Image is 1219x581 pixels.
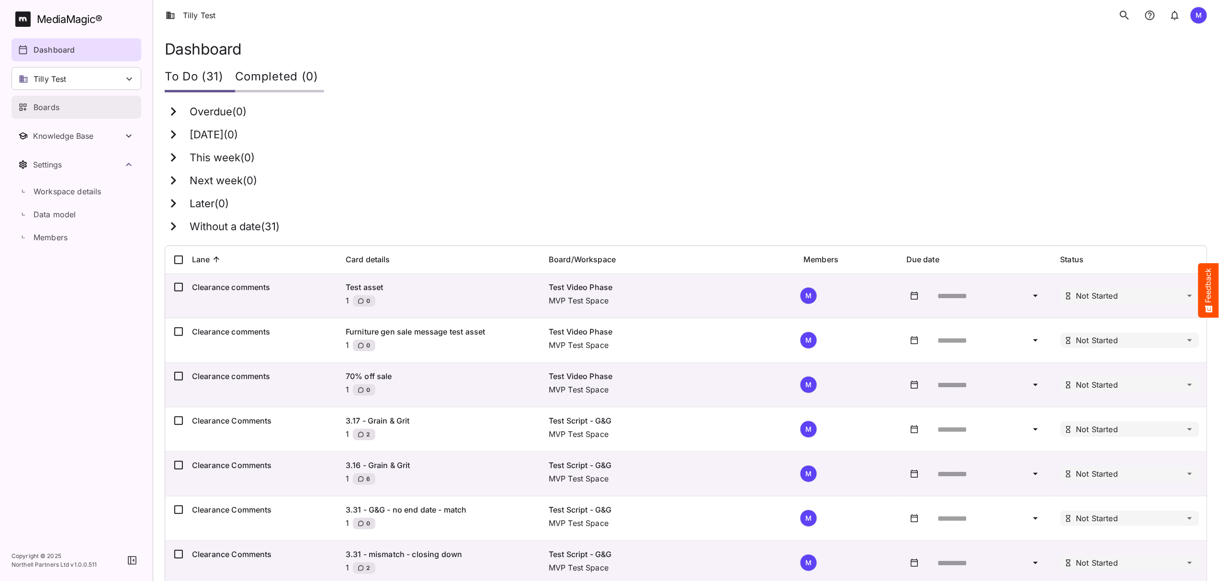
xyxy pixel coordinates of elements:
[346,326,533,337] p: Furniture gen sale message test asset
[192,504,330,515] p: Clearance Comments
[365,341,370,350] span: 0
[165,64,235,92] div: To Do (31)
[549,517,788,529] p: MVP Test Space
[1140,5,1160,25] button: notifications
[346,517,349,533] p: 1
[346,281,533,293] p: Test asset
[346,295,349,310] p: 1
[1061,254,1084,265] p: Status
[11,153,141,249] nav: Settings
[34,186,102,197] p: Workspace details
[365,519,370,528] span: 0
[11,552,97,560] p: Copyright © 2025
[192,281,330,293] p: Clearance comments
[190,152,255,164] h3: This week ( 0 )
[192,254,210,265] p: Lane
[346,415,533,426] p: 3.17 - Grain & Grit
[549,504,788,515] p: Test Script - G&G
[165,40,1208,58] h1: Dashboard
[37,11,102,27] div: MediaMagic ®
[549,295,788,306] p: MVP Test Space
[192,415,330,426] p: Clearance Comments
[11,560,97,569] p: Northell Partners Ltd v 1.0.0.511
[549,254,616,265] p: Board/Workspace
[549,384,788,395] p: MVP Test Space
[365,296,370,306] span: 0
[11,226,141,249] a: Members
[549,459,788,471] p: Test Script - G&G
[235,64,324,92] div: Completed (0)
[800,554,817,571] div: M
[549,428,788,440] p: MVP Test Space
[800,421,817,438] div: M
[346,339,349,355] p: 1
[346,504,533,515] p: 3.31 - G&G - no end date - match
[190,198,229,210] h3: Later ( 0 )
[1076,292,1118,300] p: Not Started
[11,124,141,147] nav: Knowledge Base
[549,370,788,382] p: Test Video Phase
[549,281,788,293] p: Test Video Phase
[365,385,370,395] span: 0
[1165,5,1185,25] button: notifications
[34,232,68,243] p: Members
[33,160,123,169] div: Settings
[549,548,788,560] p: Test Script - G&G
[800,465,817,482] div: M
[1076,425,1118,433] p: Not Started
[34,101,59,113] p: Boards
[1076,470,1118,478] p: Not Started
[1076,514,1118,522] p: Not Started
[190,129,238,141] h3: [DATE] ( 0 )
[1115,5,1135,25] button: search
[11,96,141,119] a: Boards
[906,254,939,265] p: Due date
[192,370,330,382] p: Clearance comments
[549,339,788,351] p: MVP Test Space
[346,548,533,560] p: 3.31 - mismatch - closing down
[11,180,141,203] a: Workspace details
[800,332,817,349] div: M
[549,562,788,573] p: MVP Test Space
[549,473,788,484] p: MVP Test Space
[1076,336,1118,344] p: Not Started
[346,370,533,382] p: 70% off sale
[346,473,349,488] p: 1
[800,287,817,304] div: M
[33,131,123,141] div: Knowledge Base
[800,376,817,393] div: M
[11,124,141,147] button: Toggle Knowledge Base
[34,73,67,85] p: Tilly Test
[346,428,349,444] p: 1
[346,254,390,265] p: Card details
[11,153,141,176] button: Toggle Settings
[1190,7,1208,24] div: M
[346,384,349,399] p: 1
[34,44,75,56] p: Dashboard
[800,510,817,527] div: M
[346,562,349,577] p: 1
[365,430,370,439] span: 2
[11,203,141,226] a: Data model
[549,326,788,337] p: Test Video Phase
[192,548,330,560] p: Clearance Comments
[34,209,76,220] p: Data model
[1076,559,1118,567] p: Not Started
[192,326,330,337] p: Clearance comments
[1198,263,1219,318] button: Feedback
[1076,381,1118,389] p: Not Started
[365,563,370,573] span: 2
[190,221,280,233] h3: Without a date ( 31 )
[549,415,788,426] p: Test Script - G&G
[803,254,838,265] p: Members
[192,459,330,471] p: Clearance Comments
[11,38,141,61] a: Dashboard
[346,459,533,471] p: 3.16 - Grain & Grit
[190,175,257,187] h3: Next week ( 0 )
[190,106,247,118] h3: Overdue ( 0 )
[365,474,370,484] span: 6
[15,11,141,27] a: MediaMagic®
